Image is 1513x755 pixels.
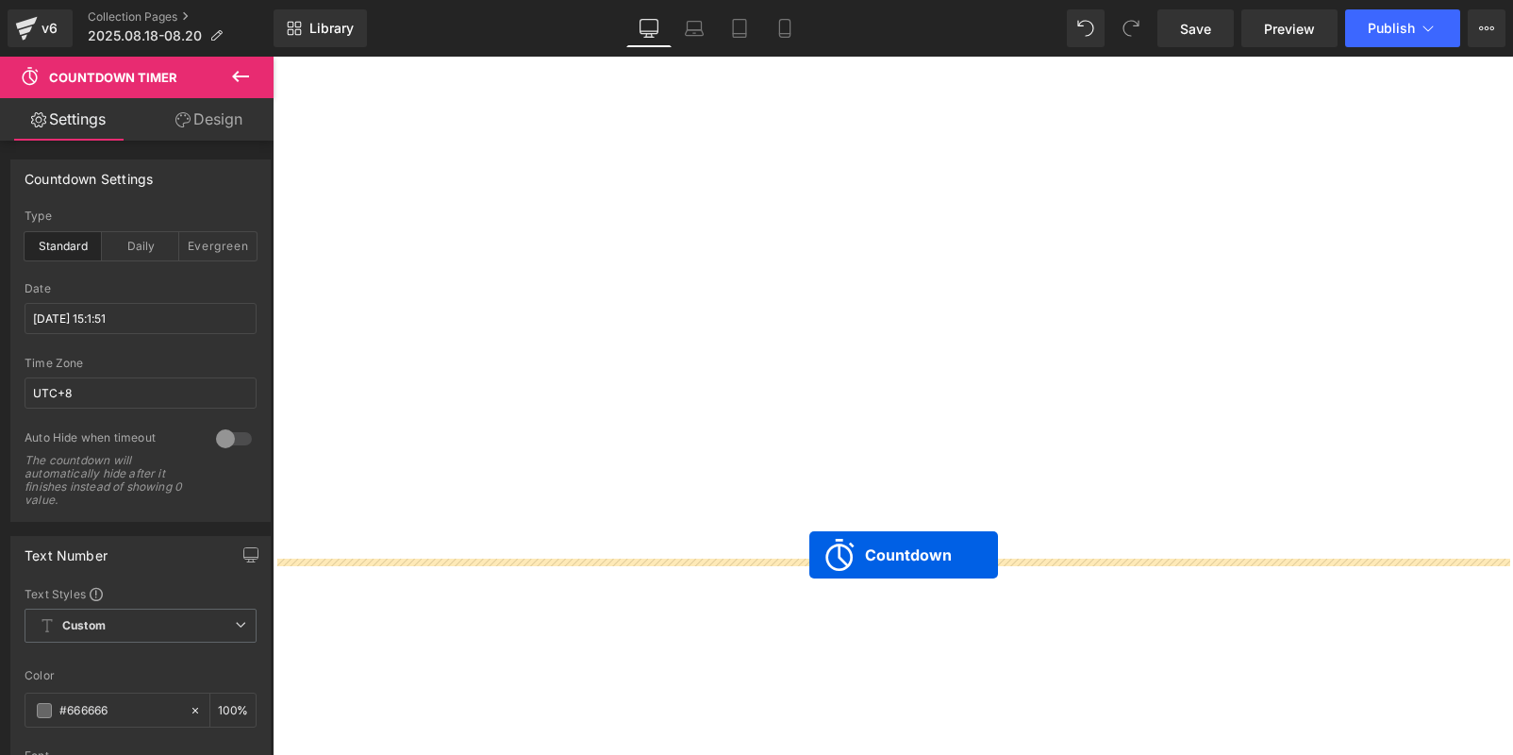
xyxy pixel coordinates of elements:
div: Time Zone [25,357,257,370]
div: Evergreen [179,232,257,260]
span: Preview [1264,19,1315,39]
b: Custom [62,618,106,634]
div: Type [25,210,257,223]
div: v6 [38,16,61,41]
a: Desktop [626,9,672,47]
div: Auto Hide when timeout [25,430,197,450]
button: More [1468,9,1505,47]
a: Design [141,98,277,141]
a: Tablet [717,9,762,47]
button: Publish [1345,9,1460,47]
button: Redo [1112,9,1150,47]
div: The countdown will automatically hide after it finishes instead of showing 0 value. [25,454,194,507]
div: Date [25,282,257,295]
span: Countdown Timer [49,70,177,85]
a: Collection Pages [88,9,274,25]
a: Preview [1241,9,1338,47]
div: Countdown Settings [25,160,153,187]
a: New Library [274,9,367,47]
span: Library [309,20,354,37]
span: 2025.08.18-08.20 [88,28,202,43]
div: Text Number [25,537,108,563]
span: Save [1180,19,1211,39]
a: v6 [8,9,73,47]
div: Color [25,669,257,682]
div: Standard [25,232,102,260]
div: Daily [102,232,179,260]
div: % [210,694,256,727]
a: Mobile [762,9,807,47]
span: Publish [1368,21,1415,36]
button: Undo [1067,9,1105,47]
div: Text Styles [25,586,257,601]
input: Color [59,700,180,721]
a: Laptop [672,9,717,47]
iframe: To enrich screen reader interactions, please activate Accessibility in Grammarly extension settings [273,57,1513,755]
